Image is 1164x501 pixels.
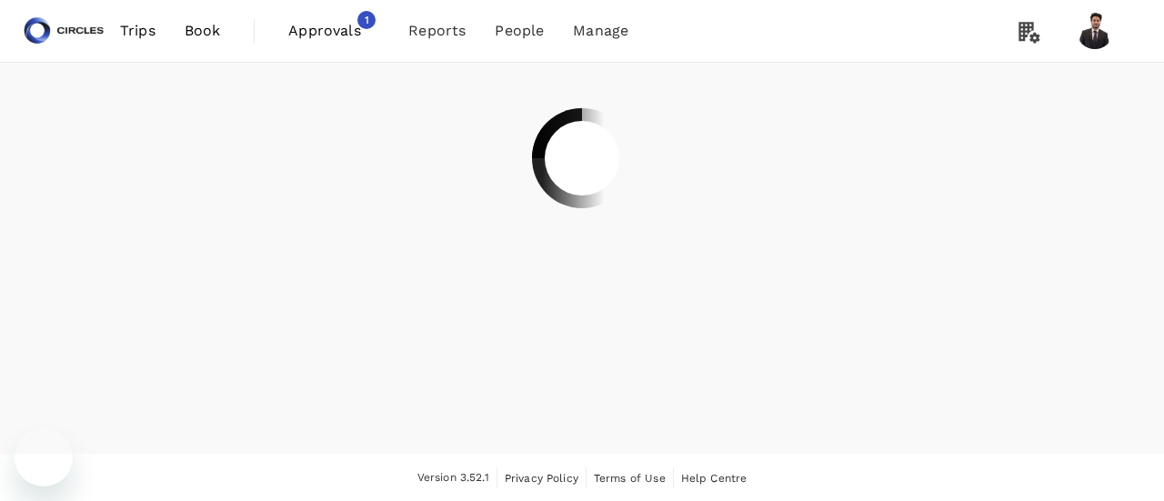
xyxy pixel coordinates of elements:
[573,20,628,42] span: Manage
[357,11,376,29] span: 1
[594,468,666,488] a: Terms of Use
[594,472,666,485] span: Terms of Use
[120,20,156,42] span: Trips
[15,428,73,486] iframe: Button to launch messaging window
[495,20,544,42] span: People
[681,472,748,485] span: Help Centre
[22,11,105,51] img: Circles
[408,20,466,42] span: Reports
[505,468,578,488] a: Privacy Policy
[1077,13,1113,49] img: Hassan Mujtaba
[505,472,578,485] span: Privacy Policy
[417,469,489,487] span: Version 3.52.1
[288,20,379,42] span: Approvals
[681,468,748,488] a: Help Centre
[185,20,221,42] span: Book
